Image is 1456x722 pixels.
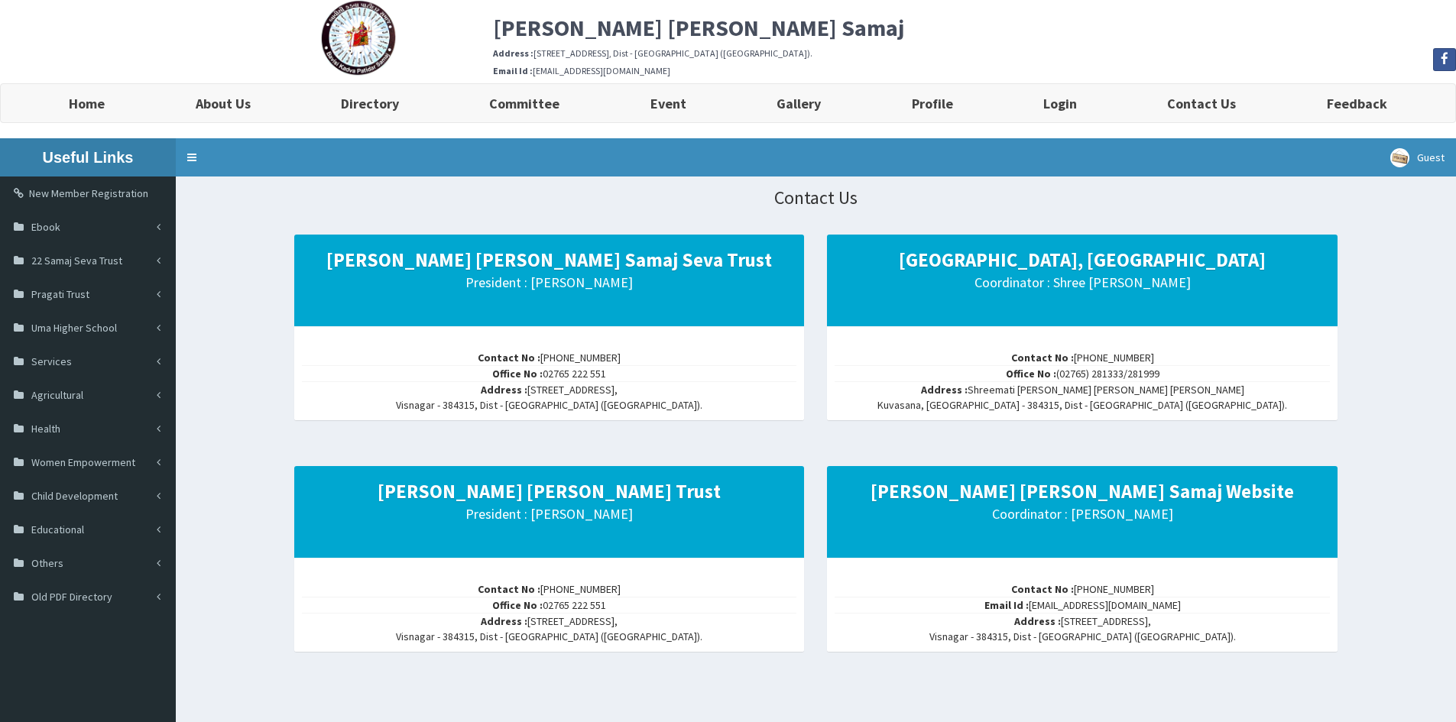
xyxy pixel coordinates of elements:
[493,13,904,42] b: [PERSON_NAME] [PERSON_NAME] Samaj
[842,507,1322,522] h4: Coordinator : [PERSON_NAME]
[31,220,60,234] span: Ebook
[302,366,797,382] li: 02765 222 551
[150,84,295,122] a: About Us
[1327,95,1387,112] b: Feedback
[31,388,83,402] span: Agricultural
[493,66,1456,76] h6: [EMAIL_ADDRESS][DOMAIN_NAME]
[478,351,540,364] strong: Contact No :
[493,65,533,76] b: Email Id :
[835,614,1330,644] li: [STREET_ADDRESS], Visnagar - 384315, Dist - [GEOGRAPHIC_DATA] ([GEOGRAPHIC_DATA]).
[187,188,1445,208] h1: Contact Us
[1122,84,1281,122] a: Contact Us
[1043,95,1077,112] b: Login
[777,95,821,112] b: Gallery
[69,95,105,112] b: Home
[835,382,1330,413] li: Shreemati [PERSON_NAME] [PERSON_NAME] [PERSON_NAME] Kuvasana, [GEOGRAPHIC_DATA] - 384315, Dist - ...
[478,582,540,596] strong: Contact No :
[31,523,84,536] span: Educational
[310,507,790,522] h4: President : [PERSON_NAME]
[1282,84,1432,122] a: Feedback
[835,350,1330,366] li: [PHONE_NUMBER]
[998,84,1122,122] a: Login
[650,95,686,112] b: Event
[31,590,112,604] span: Old PDF Directory
[302,597,797,614] li: 02765 222 551
[302,382,797,413] li: [STREET_ADDRESS], Visnagar - 384315, Dist - [GEOGRAPHIC_DATA] ([GEOGRAPHIC_DATA]).
[1167,95,1236,112] b: Contact Us
[899,248,1266,272] b: [GEOGRAPHIC_DATA], [GEOGRAPHIC_DATA]
[31,287,89,301] span: Pragati Trust
[493,48,1456,58] h6: [STREET_ADDRESS], Dist - [GEOGRAPHIC_DATA] ([GEOGRAPHIC_DATA]).
[605,84,731,122] a: Event
[984,598,1029,612] strong: Email Id :
[921,383,968,397] strong: Address :
[302,350,797,366] li: [PHONE_NUMBER]
[31,355,72,368] span: Services
[326,248,772,272] b: [PERSON_NAME] [PERSON_NAME] Samaj Seva Trust
[31,422,60,435] span: Health
[302,581,797,597] li: [PHONE_NUMBER]
[1417,151,1445,164] span: Guest
[31,321,117,335] span: Uma Higher School
[1006,367,1056,380] strong: Office No :
[871,479,1294,503] b: [PERSON_NAME] [PERSON_NAME] Samaj Website
[378,479,721,503] b: [PERSON_NAME] [PERSON_NAME] Trust
[341,95,399,112] b: Directory
[31,489,118,503] span: Child Development
[912,95,953,112] b: Profile
[835,581,1330,597] li: [PHONE_NUMBER]
[489,95,559,112] b: Committee
[481,383,527,397] strong: Address :
[31,455,135,469] span: Women Empowerment
[481,614,527,628] strong: Address :
[493,47,533,59] b: Address :
[1379,138,1456,176] a: Guest
[835,366,1330,382] li: (02765) 281333/281999
[310,275,790,290] h4: President : [PERSON_NAME]
[296,84,444,122] a: Directory
[1011,351,1074,364] strong: Contact No :
[492,598,543,612] strong: Office No :
[444,84,605,122] a: Committee
[196,95,251,112] b: About Us
[31,556,63,570] span: Others
[43,149,134,166] b: Useful Links
[842,275,1322,290] h4: Coordinator : Shree [PERSON_NAME]
[302,614,797,644] li: [STREET_ADDRESS], Visnagar - 384315, Dist - [GEOGRAPHIC_DATA] ([GEOGRAPHIC_DATA]).
[492,367,543,380] strong: Office No :
[1390,148,1409,167] img: User Image
[731,84,866,122] a: Gallery
[866,84,997,122] a: Profile
[835,597,1330,614] li: [EMAIL_ADDRESS][DOMAIN_NAME]
[24,84,150,122] a: Home
[1011,582,1074,596] strong: Contact No :
[31,254,122,267] span: 22 Samaj Seva Trust
[1014,614,1061,628] strong: Address :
